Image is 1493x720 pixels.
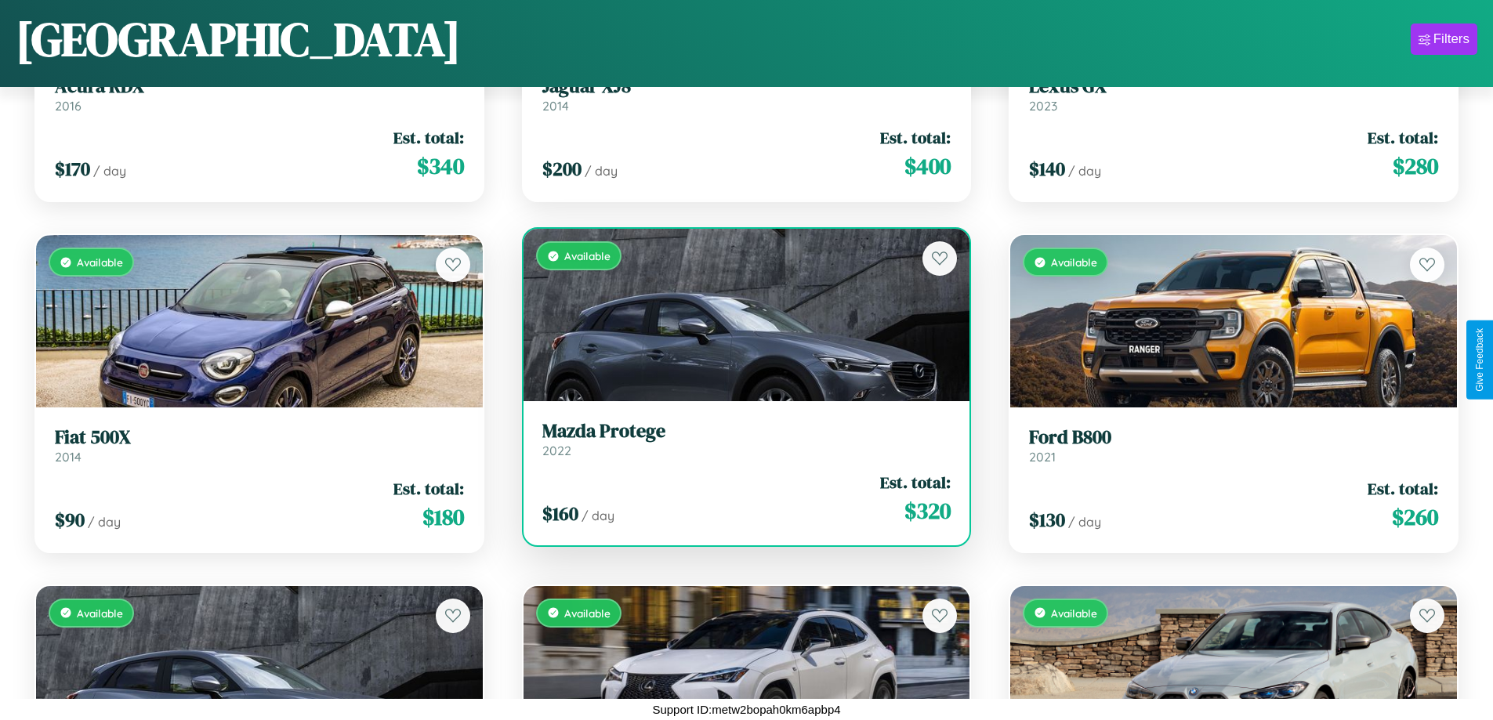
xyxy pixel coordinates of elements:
span: / day [582,508,614,523]
span: Est. total: [1368,477,1438,500]
span: Available [564,249,611,262]
a: Acura RDX2016 [55,75,464,114]
span: $ 130 [1029,507,1065,533]
span: Est. total: [393,126,464,149]
a: Fiat 500X2014 [55,426,464,465]
span: / day [93,163,126,179]
p: Support ID: metw2bopah0km6apbp4 [652,699,840,720]
span: 2021 [1029,449,1056,465]
h3: Jaguar XJ8 [542,75,951,98]
span: 2022 [542,443,571,458]
h3: Ford B800 [1029,426,1438,449]
span: $ 180 [422,501,464,533]
h3: Lexus GX [1029,75,1438,98]
a: Ford B8002021 [1029,426,1438,465]
span: 2016 [55,98,82,114]
h3: Mazda Protege [542,420,951,443]
span: $ 260 [1392,501,1438,533]
div: Give Feedback [1474,328,1485,392]
a: Mazda Protege2022 [542,420,951,458]
span: $ 170 [55,156,90,182]
span: $ 340 [417,150,464,182]
a: Jaguar XJ82014 [542,75,951,114]
span: / day [585,163,618,179]
span: 2023 [1029,98,1057,114]
span: 2014 [55,449,82,465]
span: 2014 [542,98,569,114]
span: / day [88,514,121,530]
span: $ 90 [55,507,85,533]
a: Lexus GX2023 [1029,75,1438,114]
span: Available [1051,606,1097,620]
span: Available [77,255,123,269]
span: $ 160 [542,501,578,526]
span: Est. total: [1368,126,1438,149]
span: / day [1068,163,1101,179]
h1: [GEOGRAPHIC_DATA] [16,7,461,71]
h3: Acura RDX [55,75,464,98]
button: Filters [1411,24,1477,55]
h3: Fiat 500X [55,426,464,449]
span: Est. total: [393,477,464,500]
span: $ 320 [904,495,951,526]
span: Available [77,606,123,620]
span: $ 200 [542,156,582,182]
span: Available [1051,255,1097,269]
span: Est. total: [880,126,951,149]
span: Available [564,606,611,620]
div: Filters [1433,31,1469,47]
span: Est. total: [880,471,951,494]
span: $ 400 [904,150,951,182]
span: / day [1068,514,1101,530]
span: $ 140 [1029,156,1065,182]
span: $ 280 [1393,150,1438,182]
